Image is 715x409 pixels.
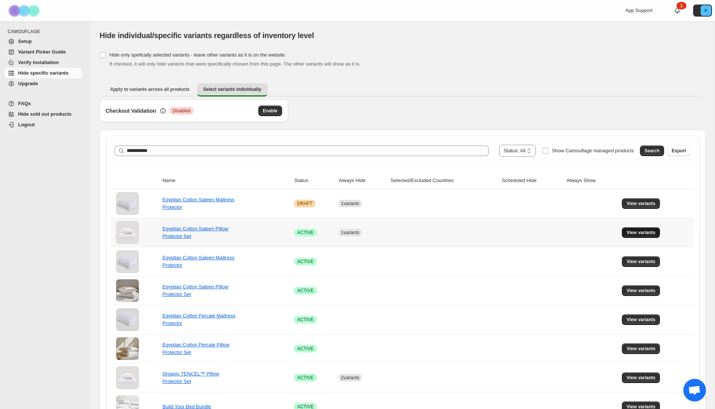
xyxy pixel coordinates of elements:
text: P [704,8,707,13]
button: View variants [622,285,660,296]
span: Search [644,148,660,154]
span: Hide only spefically selected variants - leave other variants as it is on the website [109,52,285,58]
span: 1 variants [341,201,359,206]
span: Avatar with initials P [701,5,711,16]
h3: Checkout Validation [106,107,156,115]
button: Enable [258,106,282,116]
span: DRAFT [297,201,312,207]
span: If checked, it will only hide variants that were specifically chosen from this page. The other va... [109,61,361,67]
a: Variant Picker Guide [5,47,82,57]
button: Select variants individually [197,83,267,97]
a: Verify Installation [5,57,82,68]
img: Egyptian Cotton Percale Mattress Protector [116,308,139,331]
button: View variants [622,343,660,354]
span: Select variants individually [203,86,261,92]
span: Variant Picker Guide [18,49,66,55]
button: View variants [622,372,660,383]
button: Avatar with initials P [693,5,712,17]
span: 2 variants [341,375,359,380]
th: Scheduled Hide [500,172,564,189]
span: ACTIVE [297,317,313,323]
span: Hide sold out products [18,111,72,117]
span: App Support [625,8,652,13]
img: Egyptian Cotton Sateen Mattress Protector [116,192,139,215]
span: ACTIVE [297,259,313,265]
span: Logout [18,122,35,127]
span: CAMOUFLAGE [8,29,85,35]
span: View variants [626,317,655,323]
span: View variants [626,201,655,207]
div: 1 [677,2,686,9]
span: Verify Installation [18,60,59,65]
span: View variants [626,230,655,236]
button: View variants [622,198,660,209]
img: Camouflage [6,0,44,21]
span: ACTIVE [297,346,313,352]
span: Show Camouflage managed products [552,148,634,153]
a: Egyptian Cotton Sateen Pillow Protector Set [163,284,229,297]
a: Egyptian Cotton Sateen Mattress Protector [163,197,235,210]
span: ACTIVE [297,288,313,294]
span: Apply to variants across all products [110,86,190,92]
span: Upgrade [18,81,38,86]
span: Hide individual/specific variants regardless of inventory level [100,31,314,40]
span: View variants [626,288,655,294]
span: Disabled [173,108,190,114]
a: Logout [5,119,82,130]
img: Egyptian Cotton Sateen Pillow Protector Set [116,279,139,302]
span: View variants [626,375,655,381]
a: Setup [5,36,82,47]
th: Status [292,172,336,189]
button: View variants [622,256,660,267]
span: ACTIVE [297,230,313,236]
th: Selected/Excluded Countries [388,172,500,189]
span: View variants [626,346,655,352]
span: Export [672,148,686,154]
button: View variants [622,314,660,325]
a: 1 [674,7,681,14]
th: Always Show [564,172,620,189]
th: Always Hide [336,172,388,189]
img: Egyptian Cotton Percale Pillow Protector Set [116,337,139,360]
div: Open chat [683,379,706,401]
th: Name [160,172,292,189]
span: ACTIVE [297,375,313,381]
button: Apply to variants across all products [104,83,196,95]
a: Hide specific variants [5,68,82,78]
span: 1 variants [341,230,359,235]
button: View variants [622,227,660,238]
a: Hide sold out products [5,109,82,119]
span: FAQs [18,101,31,106]
span: Setup [18,38,32,44]
span: Enable [263,108,278,114]
a: FAQs [5,98,82,109]
img: Egyptian Cotton Sateen Mattress Protector [116,250,139,273]
a: Egyptian Cotton Sateen Pillow Protector Set [163,226,229,239]
span: View variants [626,259,655,265]
img: Egyptian Cotton Sateen Pillow Protector Set [116,221,139,244]
button: Search [640,146,664,156]
img: Organic TENCEL™ Pillow Protector Set [116,366,139,389]
button: Export [667,146,690,156]
a: Upgrade [5,78,82,89]
a: Organic TENCEL™ Pillow Protector Set [163,371,219,384]
a: Egyptian Cotton Percale Mattress Protector [163,313,236,326]
span: Hide specific variants [18,70,69,76]
a: Egyptian Cotton Percale Pillow Protector Set [163,342,230,355]
a: Egyptian Cotton Sateen Mattress Protector [163,255,235,268]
